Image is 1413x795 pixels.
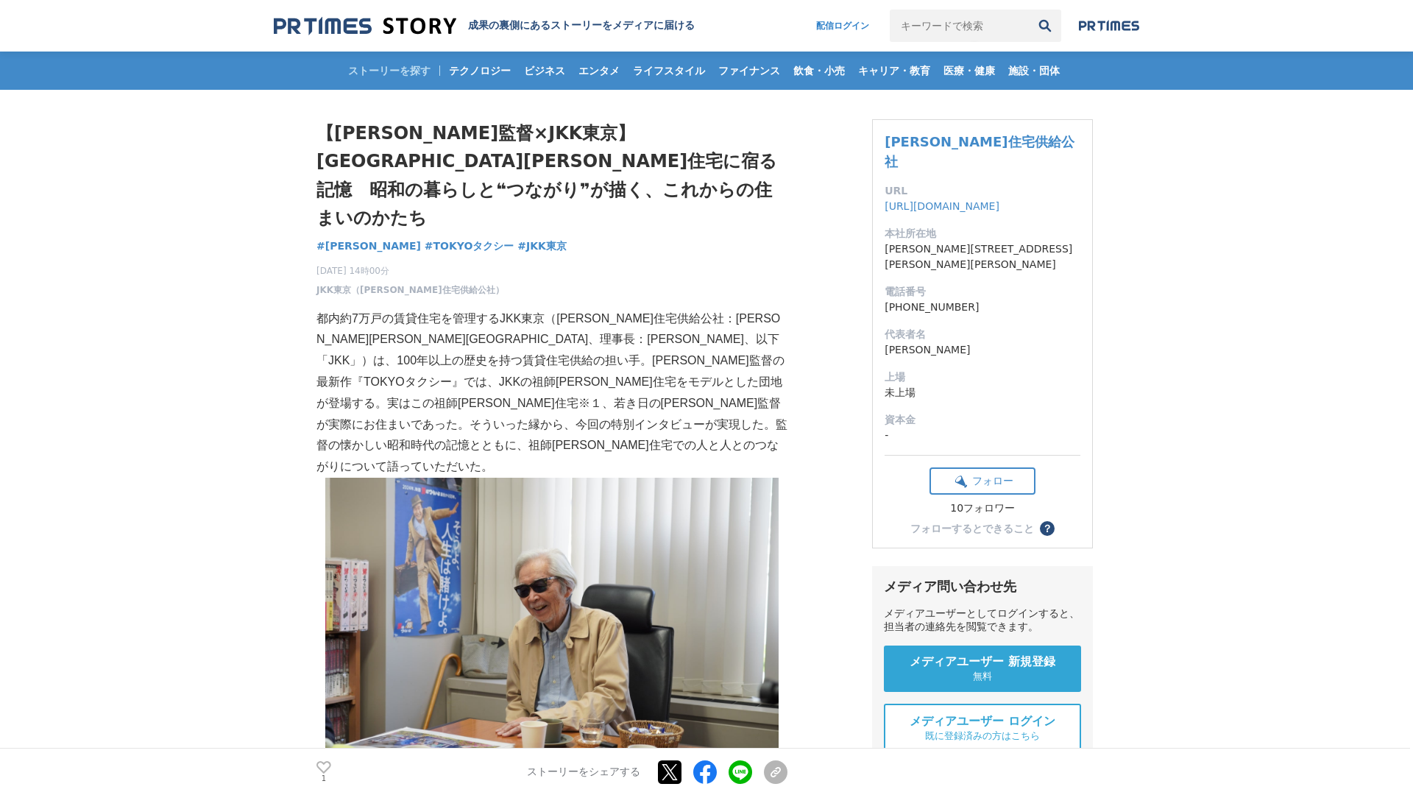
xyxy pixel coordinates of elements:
button: フォロー [929,467,1035,495]
a: 成果の裏側にあるストーリーをメディアに届ける 成果の裏側にあるストーリーをメディアに届ける [274,16,695,36]
h1: 【[PERSON_NAME]監督×JKK東京】[GEOGRAPHIC_DATA][PERSON_NAME]住宅に宿る記憶 昭和の暮らしと❝つながり❞が描く、これからの住まいのかたち [316,119,787,233]
a: ライフスタイル [627,52,711,90]
span: #[PERSON_NAME] [316,239,421,252]
a: キャリア・教育 [852,52,936,90]
a: #TOKYOタクシー [425,239,514,254]
dt: 電話番号 [885,284,1080,300]
dd: [PERSON_NAME] [885,342,1080,358]
span: #JKK東京 [517,239,567,252]
dd: - [885,428,1080,443]
dd: 未上場 [885,385,1080,400]
button: 検索 [1029,10,1061,42]
div: メディアユーザーとしてログインすると、担当者の連絡先を閲覧できます。 [884,607,1081,634]
p: ストーリーをシェアする [527,766,640,779]
a: JKK東京（[PERSON_NAME]住宅供給公社） [316,283,504,297]
p: 都内約7万戸の賃貸住宅を管理するJKK東京（[PERSON_NAME]住宅供給公社：[PERSON_NAME][PERSON_NAME][GEOGRAPHIC_DATA]、理事長：[PERSON... [316,308,787,478]
span: [DATE] 14時00分 [316,264,504,278]
span: エンタメ [573,64,626,77]
span: 無料 [973,670,992,683]
dt: 本社所在地 [885,226,1080,241]
img: prtimes [1079,20,1139,32]
img: 成果の裏側にあるストーリーをメディアに届ける [274,16,456,36]
span: #TOKYOタクシー [425,239,514,252]
span: ライフスタイル [627,64,711,77]
span: 既に登録済みの方はこちら [925,729,1040,743]
a: #[PERSON_NAME] [316,239,421,254]
a: メディアユーザー ログイン 既に登録済みの方はこちら [884,704,1081,753]
span: 施設・団体 [1002,64,1066,77]
a: [PERSON_NAME]住宅供給公社 [885,134,1074,169]
span: メディアユーザー ログイン [910,714,1055,729]
dt: 資本金 [885,412,1080,428]
dt: 代表者名 [885,327,1080,342]
a: 医療・健康 [938,52,1001,90]
span: ？ [1042,523,1052,534]
span: メディアユーザー 新規登録 [910,654,1055,670]
span: キャリア・教育 [852,64,936,77]
a: 飲食・小売 [787,52,851,90]
a: テクノロジー [443,52,517,90]
img: thumbnail_0fe8d800-4b64-11f0-a60d-cfae4edd808c.JPG [325,478,779,780]
span: 医療・健康 [938,64,1001,77]
div: フォローするとできること [910,523,1034,534]
span: テクノロジー [443,64,517,77]
a: #JKK東京 [517,239,567,254]
span: 飲食・小売 [787,64,851,77]
a: メディアユーザー 新規登録 無料 [884,646,1081,692]
a: エンタメ [573,52,626,90]
a: ビジネス [518,52,571,90]
dd: [PHONE_NUMBER] [885,300,1080,315]
a: 配信ログイン [801,10,884,42]
div: 10フォロワー [929,502,1035,515]
dd: [PERSON_NAME][STREET_ADDRESS][PERSON_NAME][PERSON_NAME] [885,241,1080,272]
input: キーワードで検索 [890,10,1029,42]
a: ファイナンス [712,52,786,90]
h2: 成果の裏側にあるストーリーをメディアに届ける [468,19,695,32]
a: 施設・団体 [1002,52,1066,90]
a: [URL][DOMAIN_NAME] [885,200,999,212]
dt: URL [885,183,1080,199]
span: ファイナンス [712,64,786,77]
div: メディア問い合わせ先 [884,578,1081,596]
span: ビジネス [518,64,571,77]
button: ？ [1040,521,1055,536]
p: 1 [316,775,331,782]
dt: 上場 [885,370,1080,385]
